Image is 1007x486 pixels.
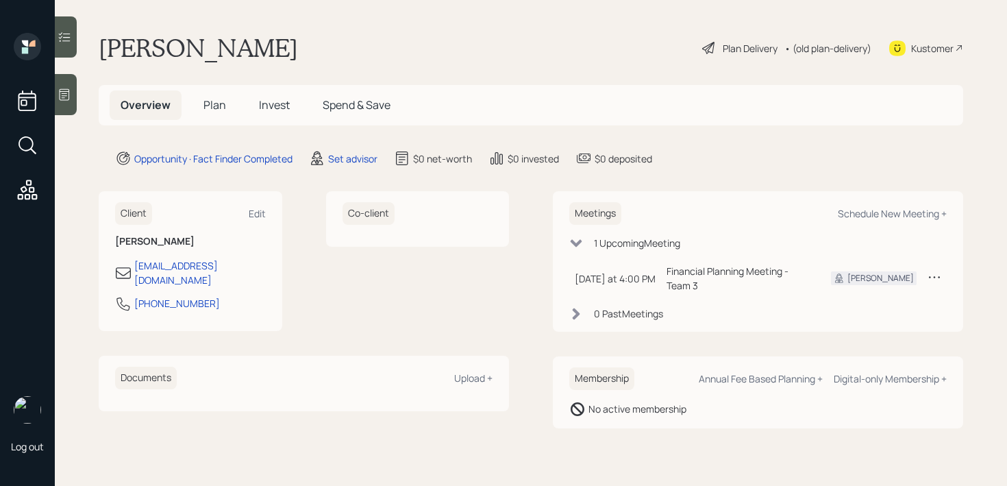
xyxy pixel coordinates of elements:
div: $0 invested [508,151,559,166]
h6: Documents [115,367,177,389]
div: 1 Upcoming Meeting [594,236,680,250]
span: Spend & Save [323,97,390,112]
h1: [PERSON_NAME] [99,33,298,63]
span: Invest [259,97,290,112]
div: Plan Delivery [723,41,778,56]
div: Edit [249,207,266,220]
div: $0 net-worth [413,151,472,166]
span: Overview [121,97,171,112]
div: Annual Fee Based Planning + [699,372,823,385]
div: 0 Past Meeting s [594,306,663,321]
h6: Co-client [343,202,395,225]
h6: Membership [569,367,634,390]
span: Plan [203,97,226,112]
h6: Meetings [569,202,621,225]
div: No active membership [588,402,686,416]
div: [DATE] at 4:00 PM [575,271,656,286]
div: Set advisor [328,151,377,166]
div: Digital-only Membership + [834,372,947,385]
div: Financial Planning Meeting - Team 3 [667,264,809,293]
div: Upload + [454,372,493,385]
div: [PHONE_NUMBER] [134,296,220,311]
div: Opportunity · Fact Finder Completed [134,151,293,166]
img: retirable_logo.png [14,396,41,424]
h6: [PERSON_NAME] [115,236,266,247]
div: Schedule New Meeting + [838,207,947,220]
h6: Client [115,202,152,225]
div: Kustomer [911,41,954,56]
div: • (old plan-delivery) [784,41,871,56]
div: [PERSON_NAME] [847,272,914,284]
div: $0 deposited [595,151,652,166]
div: [EMAIL_ADDRESS][DOMAIN_NAME] [134,258,266,287]
div: Log out [11,440,44,453]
